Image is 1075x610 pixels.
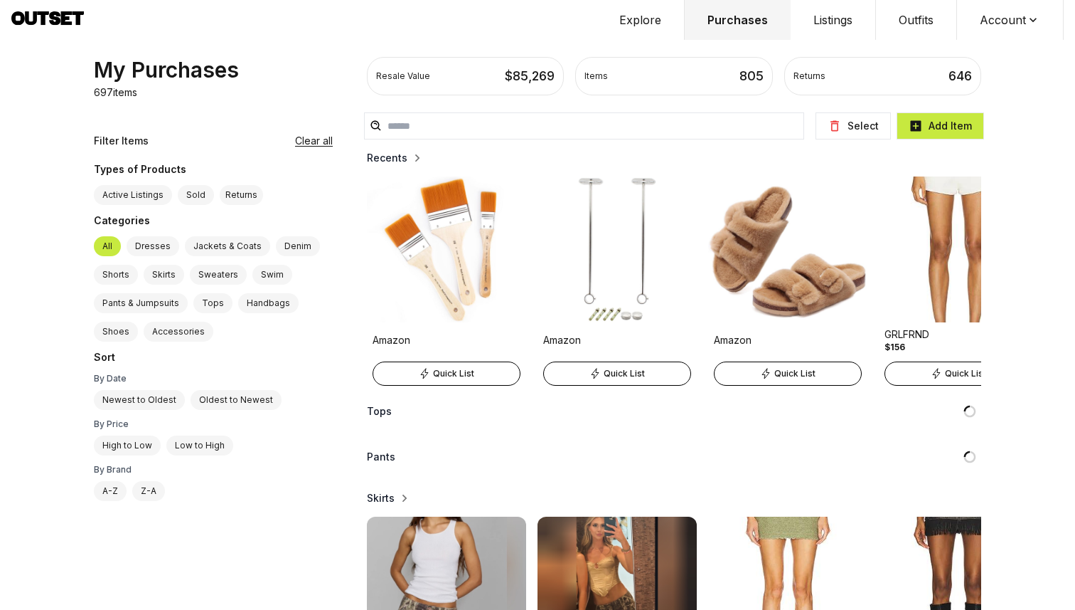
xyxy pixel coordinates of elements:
[879,359,1038,386] a: Quick List
[433,368,474,379] span: Quick List
[94,236,121,256] label: All
[94,134,149,148] div: Filter Items
[714,333,862,347] div: Amazon
[238,293,299,313] label: Handbags
[367,359,526,386] a: Quick List
[94,481,127,501] label: A-Z
[879,177,1038,386] a: Product ImageGRLFRND$156Quick List
[94,293,188,313] label: Pants & Jumpsuits
[144,265,184,285] label: Skirts
[537,359,697,386] a: Quick List
[94,322,138,342] label: Shoes
[367,151,407,165] h2: Recents
[708,177,867,322] img: Product Image
[815,112,891,140] button: Select
[884,342,905,353] div: $156
[190,265,247,285] label: Sweaters
[94,464,333,475] div: By Brand
[94,214,333,231] div: Categories
[94,85,137,100] p: 697 items
[94,373,333,384] div: By Date
[178,185,214,205] label: Sold
[584,70,608,82] div: Items
[505,66,555,86] div: $ 85,269
[94,57,239,83] div: My Purchases
[185,236,270,256] label: Jackets & Coats
[367,450,395,464] h2: Pants
[537,177,697,386] a: Product ImageAmazonQuick List
[94,350,333,367] div: Sort
[879,177,1038,322] img: Product Image
[191,390,282,410] label: Oldest to Newest
[376,70,430,82] div: Resale Value
[739,66,764,86] div: 805
[604,368,645,379] span: Quick List
[276,236,320,256] label: Denim
[367,177,526,322] img: Product Image
[884,327,1032,342] div: GRLFRND
[193,293,232,313] label: Tops
[537,177,697,322] img: Product Image
[295,134,333,148] button: Clear all
[94,162,333,179] div: Types of Products
[367,177,526,386] a: Product ImageAmazonQuick List
[132,481,165,501] label: Z-A
[94,390,185,410] label: Newest to Oldest
[252,265,292,285] label: Swim
[94,419,333,430] div: By Price
[948,66,972,86] div: 646
[367,491,395,505] h2: Skirts
[127,236,179,256] label: Dresses
[367,491,412,505] button: Skirts
[774,368,815,379] span: Quick List
[94,436,161,456] label: High to Low
[220,185,263,205] button: Returns
[166,436,233,456] label: Low to High
[94,185,172,205] label: Active Listings
[94,265,138,285] label: Shorts
[897,112,984,140] button: Add Item
[708,359,867,386] a: Quick List
[367,151,424,165] button: Recents
[708,177,867,386] a: Product ImageAmazonQuick List
[793,70,825,82] div: Returns
[144,322,213,342] label: Accessories
[945,368,986,379] span: Quick List
[543,333,691,347] div: Amazon
[367,404,392,419] h2: Tops
[373,333,520,347] div: Amazon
